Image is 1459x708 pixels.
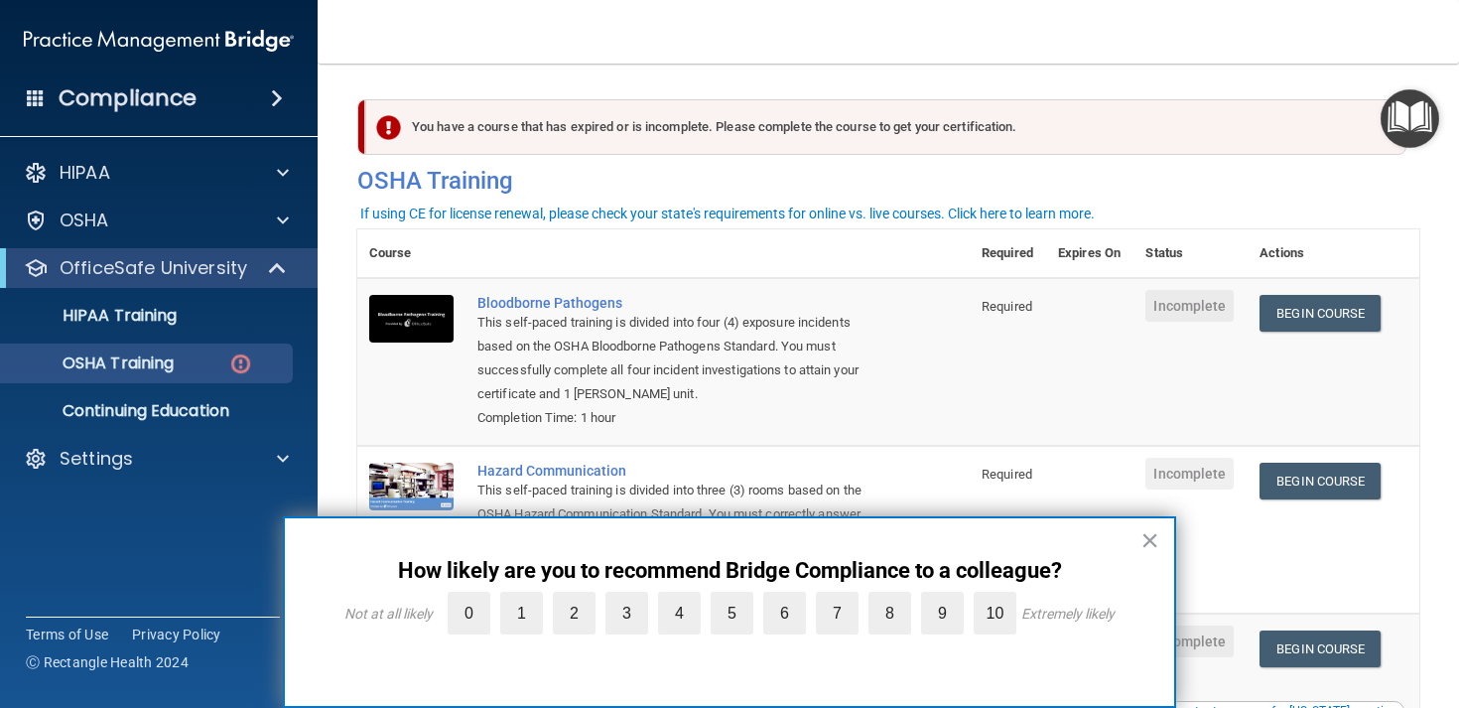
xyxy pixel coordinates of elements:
[500,592,543,635] label: 1
[448,592,490,635] label: 0
[868,592,911,635] label: 8
[974,592,1016,635] label: 10
[605,592,648,635] label: 3
[477,311,870,406] div: This self-paced training is divided into four (4) exposure incidents based on the OSHA Bloodborne...
[711,592,753,635] label: 5
[60,161,110,185] p: HIPAA
[13,354,174,373] p: OSHA Training
[1260,295,1381,332] a: Begin Course
[1140,524,1159,556] button: Close
[60,209,109,232] p: OSHA
[376,115,401,140] img: exclamation-circle-solid-danger.72ef9ffc.png
[24,21,294,61] img: PMB logo
[325,558,1134,584] p: How likely are you to recommend Bridge Compliance to a colleague?
[344,606,433,622] div: Not at all likely
[477,479,870,574] div: This self-paced training is divided into three (3) rooms based on the OSHA Hazard Communication S...
[59,84,197,112] h4: Compliance
[1145,626,1234,657] span: Incomplete
[1021,606,1115,622] div: Extremely likely
[26,625,108,644] a: Terms of Use
[921,592,964,635] label: 9
[360,207,1095,220] div: If using CE for license renewal, please check your state's requirements for online vs. live cours...
[26,652,189,672] span: Ⓒ Rectangle Health 2024
[1260,463,1381,499] a: Begin Course
[13,306,177,326] p: HIPAA Training
[365,99,1406,155] div: You have a course that has expired or is incomplete. Please complete the course to get your certi...
[763,592,806,635] label: 6
[357,204,1098,223] button: If using CE for license renewal, please check your state's requirements for online vs. live cours...
[1260,631,1381,667] a: Begin Course
[477,463,870,479] div: Hazard Communication
[477,406,870,430] div: Completion Time: 1 hour
[13,401,284,421] p: Continuing Education
[132,625,221,644] a: Privacy Policy
[658,592,701,635] label: 4
[60,447,133,471] p: Settings
[477,295,870,311] div: Bloodborne Pathogens
[553,592,596,635] label: 2
[357,229,465,278] th: Course
[228,352,253,376] img: danger-circle.6113f641.png
[1133,229,1248,278] th: Status
[816,592,859,635] label: 7
[1145,290,1234,322] span: Incomplete
[1248,229,1419,278] th: Actions
[982,299,1032,314] span: Required
[982,467,1032,482] span: Required
[60,256,247,280] p: OfficeSafe University
[357,167,1419,195] h4: OSHA Training
[1381,89,1439,148] button: Open Resource Center
[1046,229,1133,278] th: Expires On
[1145,458,1234,490] span: Incomplete
[970,229,1046,278] th: Required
